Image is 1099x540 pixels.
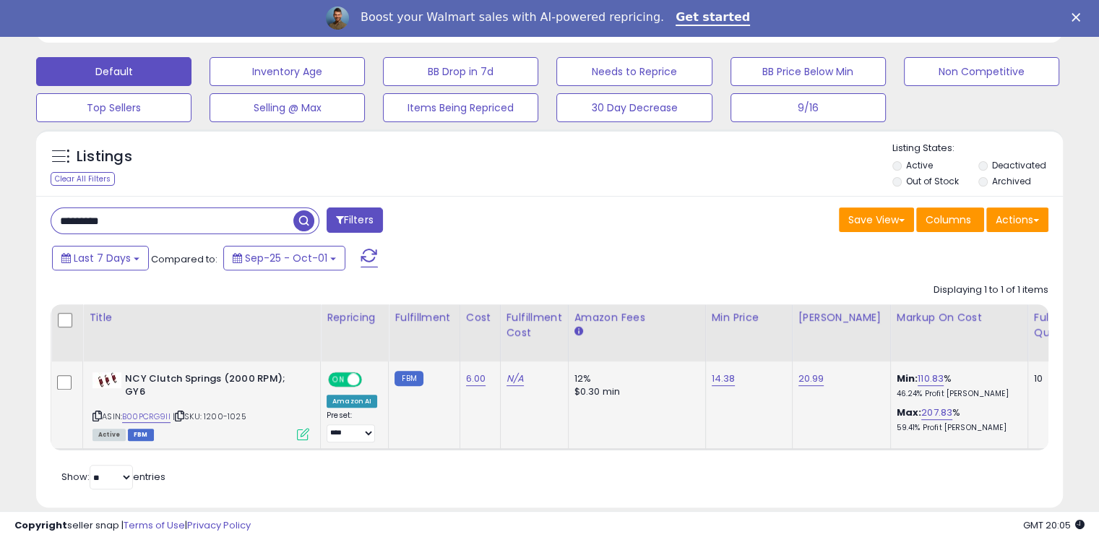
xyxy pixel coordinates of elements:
[1034,310,1084,340] div: Fulfillable Quantity
[839,207,914,232] button: Save View
[173,411,246,422] span: | SKU: 1200-1025
[921,406,952,420] a: 207.83
[991,159,1046,171] label: Deactivated
[187,518,251,532] a: Privacy Policy
[897,372,1017,399] div: %
[918,372,944,386] a: 110.83
[507,310,562,340] div: Fulfillment Cost
[712,372,736,386] a: 14.38
[124,518,185,532] a: Terms of Use
[360,373,383,385] span: OFF
[223,246,345,270] button: Sep-25 - Oct-01
[574,372,694,385] div: 12%
[383,93,538,122] button: Items Being Repriced
[327,310,382,325] div: Repricing
[245,251,327,265] span: Sep-25 - Oct-01
[798,372,824,386] a: 20.99
[574,310,699,325] div: Amazon Fees
[14,519,251,533] div: seller snap | |
[676,10,750,26] a: Get started
[61,470,165,484] span: Show: entries
[897,372,918,385] b: Min:
[210,93,365,122] button: Selling @ Max
[991,175,1030,187] label: Archived
[151,252,217,266] span: Compared to:
[210,57,365,86] button: Inventory Age
[904,57,1059,86] button: Non Competitive
[329,373,348,385] span: ON
[798,310,884,325] div: [PERSON_NAME]
[897,406,922,419] b: Max:
[574,325,583,338] small: Amazon Fees.
[1023,518,1085,532] span: 2025-10-9 20:05 GMT
[730,93,886,122] button: 9/16
[466,372,486,386] a: 6.00
[897,406,1017,433] div: %
[361,10,664,25] div: Boost your Walmart sales with AI-powered repricing.
[556,57,712,86] button: Needs to Reprice
[89,310,314,325] div: Title
[906,175,959,187] label: Out of Stock
[125,372,301,403] b: NCY Clutch Springs (2000 RPM); GY6
[92,429,126,441] span: All listings currently available for purchase on Amazon
[36,57,191,86] button: Default
[574,385,694,398] div: $0.30 min
[327,411,377,443] div: Preset:
[1072,13,1086,22] div: Close
[36,93,191,122] button: Top Sellers
[326,7,349,30] img: Profile image for Adrian
[327,207,383,233] button: Filters
[897,310,1022,325] div: Markup on Cost
[730,57,886,86] button: BB Price Below Min
[92,372,309,440] div: ASIN:
[712,310,786,325] div: Min Price
[916,207,984,232] button: Columns
[128,429,154,441] span: FBM
[926,213,971,227] span: Columns
[92,372,121,388] img: 31j9UwxbfvL._SL40_.jpg
[897,389,1017,399] p: 46.24% Profit [PERSON_NAME]
[897,423,1017,433] p: 59.41% Profit [PERSON_NAME]
[395,310,453,325] div: Fulfillment
[934,283,1048,297] div: Displaying 1 to 1 of 1 items
[122,411,171,423] a: B00PCRG9II
[906,159,933,171] label: Active
[327,395,377,408] div: Amazon AI
[51,172,115,186] div: Clear All Filters
[383,57,538,86] button: BB Drop in 7d
[14,518,67,532] strong: Copyright
[556,93,712,122] button: 30 Day Decrease
[507,372,524,386] a: N/A
[74,251,131,265] span: Last 7 Days
[1034,372,1079,385] div: 10
[466,310,494,325] div: Cost
[52,246,149,270] button: Last 7 Days
[892,142,1063,155] p: Listing States:
[890,304,1027,361] th: The percentage added to the cost of goods (COGS) that forms the calculator for Min & Max prices.
[986,207,1048,232] button: Actions
[395,371,423,386] small: FBM
[77,147,132,167] h5: Listings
